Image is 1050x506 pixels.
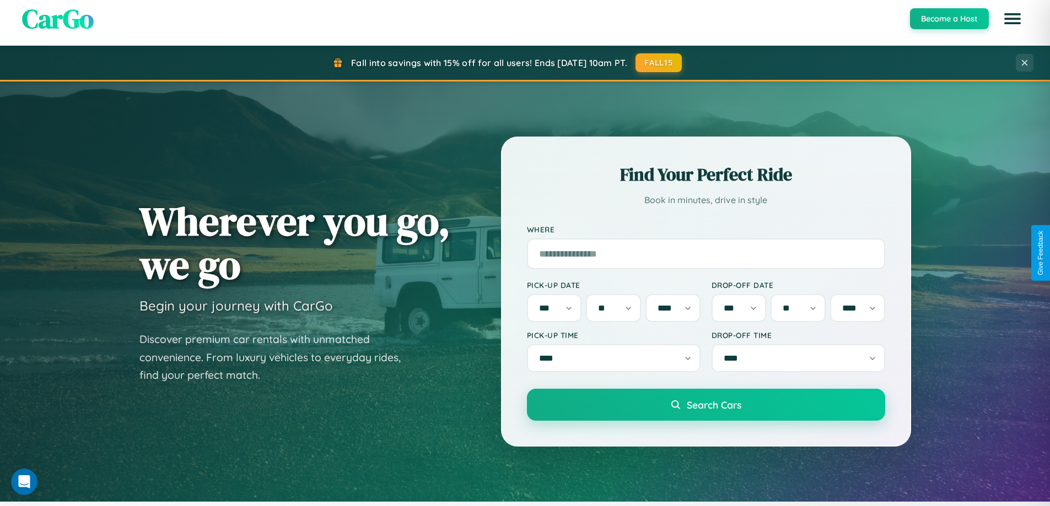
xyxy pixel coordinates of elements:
label: Drop-off Time [712,330,885,340]
label: Drop-off Date [712,280,885,290]
label: Pick-up Time [527,330,701,340]
p: Book in minutes, drive in style [527,192,885,208]
iframe: Intercom live chat [11,469,37,495]
span: Search Cars [687,399,741,411]
label: Where [527,225,885,234]
div: Give Feedback [1037,231,1044,275]
button: Search Cars [527,389,885,421]
h2: Find Your Perfect Ride [527,162,885,187]
label: Pick-up Date [527,280,701,290]
button: FALL15 [636,53,682,72]
button: Open menu [997,3,1028,34]
h3: Begin your journey with CarGo [139,297,333,314]
button: Become a Host [910,8,989,29]
span: CarGo [22,1,94,37]
p: Discover premium car rentals with unmatched convenience. From luxury vehicles to everyday rides, ... [139,330,415,384]
h1: Wherever you go, we go [139,199,450,286]
span: Fall into savings with 15% off for all users! Ends [DATE] 10am PT. [351,57,627,68]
